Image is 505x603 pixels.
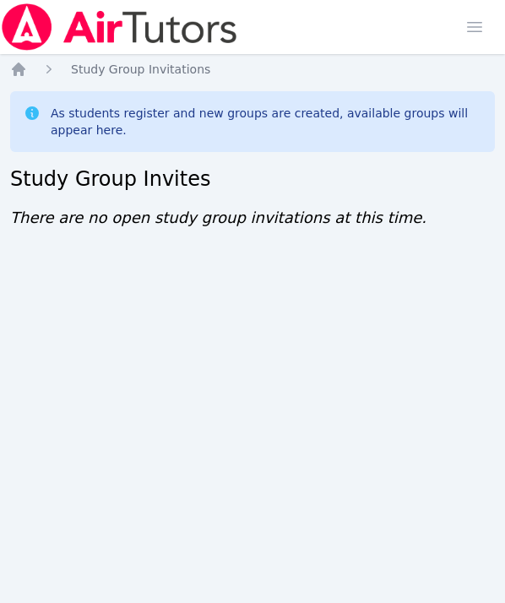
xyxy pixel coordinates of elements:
a: Study Group Invitations [71,61,210,78]
h2: Study Group Invites [10,166,495,193]
div: As students register and new groups are created, available groups will appear here. [51,105,481,139]
nav: Breadcrumb [10,61,495,78]
span: Study Group Invitations [71,62,210,76]
span: There are no open study group invitations at this time. [10,209,426,226]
